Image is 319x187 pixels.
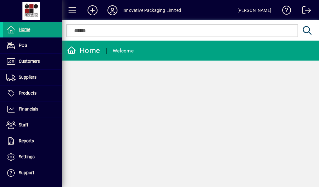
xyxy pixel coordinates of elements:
span: Financials [19,106,38,111]
a: Knowledge Base [278,1,291,22]
span: Settings [19,154,35,159]
span: Home [19,27,30,32]
a: Financials [3,101,62,117]
span: Products [19,91,36,96]
span: Suppliers [19,75,36,80]
a: POS [3,38,62,53]
div: [PERSON_NAME] [237,5,271,15]
a: Support [3,165,62,181]
a: Staff [3,117,62,133]
span: Customers [19,59,40,64]
button: Add [83,5,102,16]
div: Innovative Packaging Limited [122,5,181,15]
div: Home [67,46,100,56]
a: Customers [3,54,62,69]
a: Logout [298,1,311,22]
a: Settings [3,149,62,165]
div: Welcome [113,46,134,56]
span: POS [19,43,27,48]
span: Support [19,170,34,175]
span: Reports [19,138,34,143]
button: Profile [102,5,122,16]
a: Products [3,86,62,101]
a: Reports [3,133,62,149]
span: Staff [19,122,28,127]
a: Suppliers [3,70,62,85]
